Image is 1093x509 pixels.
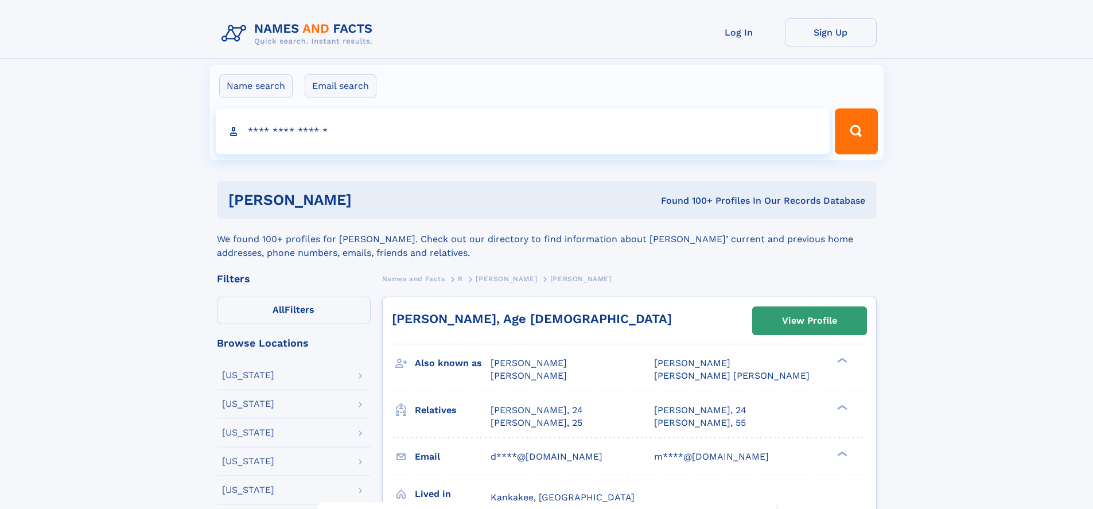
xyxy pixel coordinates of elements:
a: Sign Up [785,18,877,46]
a: R [458,271,463,286]
h3: Email [415,447,491,467]
a: View Profile [753,307,866,335]
label: Filters [217,297,371,324]
label: Name search [219,74,293,98]
h1: [PERSON_NAME] [228,193,507,207]
span: R [458,275,463,283]
a: [PERSON_NAME], 24 [654,404,746,417]
input: search input [216,108,830,154]
span: All [273,304,285,315]
h3: Also known as [415,353,491,373]
div: Browse Locations [217,338,371,348]
div: [US_STATE] [222,457,274,466]
span: [PERSON_NAME] [PERSON_NAME] [654,370,810,381]
span: Kankakee, [GEOGRAPHIC_DATA] [491,492,635,503]
div: [US_STATE] [222,485,274,495]
div: ❯ [834,403,848,411]
a: [PERSON_NAME], 25 [491,417,582,429]
a: Names and Facts [382,271,445,286]
a: [PERSON_NAME], 24 [491,404,583,417]
span: [PERSON_NAME] [491,370,567,381]
div: Found 100+ Profiles In Our Records Database [506,195,865,207]
button: Search Button [835,108,877,154]
a: [PERSON_NAME] [476,271,537,286]
div: [US_STATE] [222,399,274,409]
span: [PERSON_NAME] [654,358,730,368]
h3: Relatives [415,401,491,420]
label: Email search [305,74,376,98]
div: [US_STATE] [222,371,274,380]
span: [PERSON_NAME] [550,275,612,283]
div: [US_STATE] [222,428,274,437]
span: [PERSON_NAME] [476,275,537,283]
img: Logo Names and Facts [217,18,382,49]
a: [PERSON_NAME], 55 [654,417,746,429]
a: [PERSON_NAME], Age [DEMOGRAPHIC_DATA] [392,312,672,326]
h3: Lived in [415,484,491,504]
div: View Profile [782,308,837,334]
div: ❯ [834,450,848,457]
span: [PERSON_NAME] [491,358,567,368]
div: Filters [217,274,371,284]
a: Log In [693,18,785,46]
div: ❯ [834,357,848,364]
div: We found 100+ profiles for [PERSON_NAME]. Check out our directory to find information about [PERS... [217,219,877,260]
